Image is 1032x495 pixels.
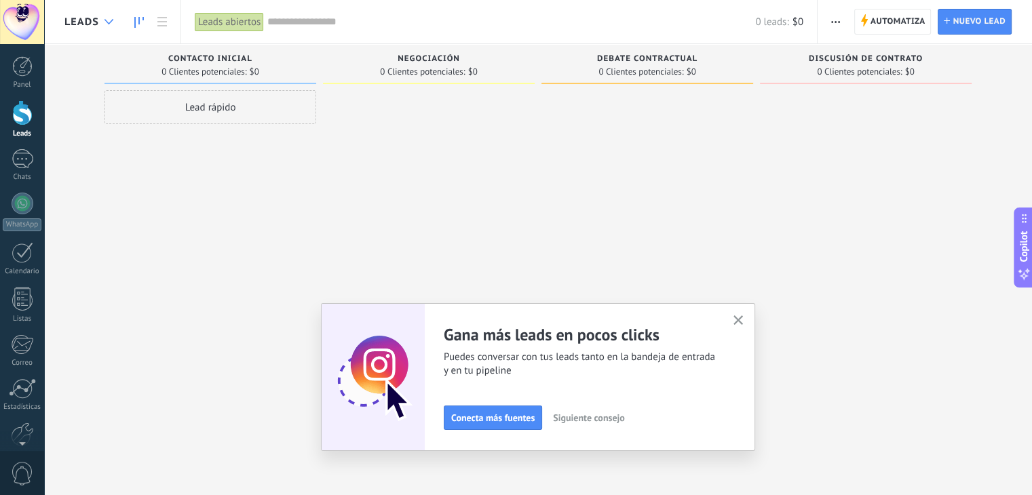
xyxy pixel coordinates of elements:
span: Negociación [398,54,460,64]
span: 0 Clientes potenciales: [817,68,902,76]
div: Contacto inicial [111,54,309,66]
div: Leads [3,130,42,138]
span: Puedes conversar con tus leads tanto en la bandeja de entrada y en tu pipeline [444,351,716,378]
span: 0 Clientes potenciales: [380,68,465,76]
div: Chats [3,173,42,182]
a: Lista [151,9,174,35]
button: Conecta más fuentes [444,405,542,430]
div: Calendario [3,267,42,276]
span: Nuevo lead [953,9,1006,34]
div: Discusión de contrato [767,54,965,66]
div: Correo [3,359,42,368]
span: $0 [468,68,478,76]
button: Más [826,9,845,35]
button: Siguiente consejo [547,408,630,428]
h2: Gana más leads en pocos clicks [444,324,716,345]
div: Panel [3,81,42,90]
div: Estadísticas [3,403,42,412]
span: Copilot [1017,231,1031,262]
a: Automatiza [854,9,932,35]
span: 0 Clientes potenciales: [598,68,683,76]
span: Automatiza [871,9,925,34]
a: Leads [128,9,151,35]
span: Debate contractual [597,54,697,64]
div: Listas [3,315,42,323]
span: $0 [250,68,259,76]
a: Nuevo lead [938,9,1012,35]
span: Leads [64,16,99,28]
span: Siguiente consejo [553,413,624,422]
div: Leads abiertos [195,12,264,32]
div: WhatsApp [3,218,41,231]
span: Contacto inicial [168,54,252,64]
span: 0 leads: [755,16,788,28]
span: Discusión de contrato [809,54,923,64]
span: $0 [792,16,803,28]
div: Lead rápido [104,90,316,124]
div: Negociación [330,54,528,66]
span: 0 Clientes potenciales: [161,68,246,76]
div: Debate contractual [548,54,746,66]
span: $0 [905,68,915,76]
span: $0 [687,68,696,76]
span: Conecta más fuentes [451,413,535,422]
